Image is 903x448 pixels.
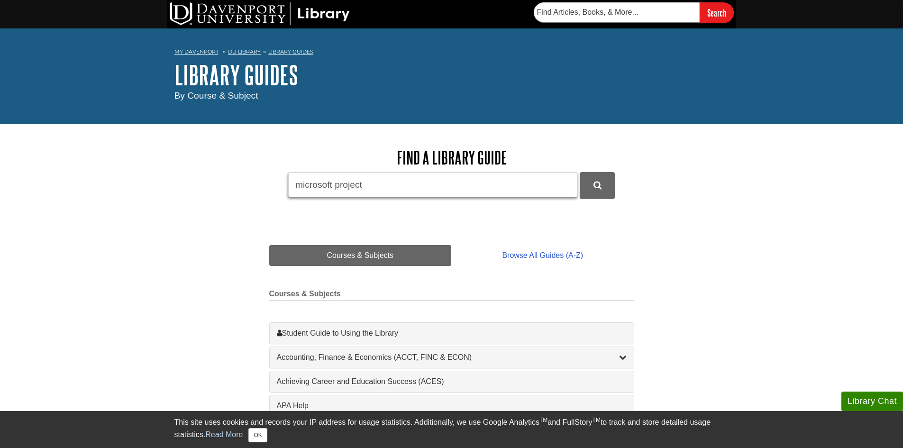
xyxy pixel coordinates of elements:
a: Courses & Subjects [269,245,452,266]
h2: Find a Library Guide [269,148,634,167]
div: This site uses cookies and records your IP address for usage statistics. Additionally, we use Goo... [174,417,729,442]
sup: TM [593,417,601,423]
nav: breadcrumb [174,46,729,61]
input: Find Articles, Books, & More... [534,2,700,22]
i: Search Library Guides [593,181,602,190]
a: Achieving Career and Education Success (ACES) [277,376,627,387]
a: My Davenport [174,48,219,56]
input: Search [700,2,734,23]
a: Library Guides [268,48,313,55]
a: DU Library [228,48,261,55]
img: DU Library [170,2,350,25]
h2: Courses & Subjects [269,290,634,301]
a: Student Guide to Using the Library [277,328,627,339]
h1: Library Guides [174,61,729,89]
a: Browse All Guides (A-Z) [451,245,634,266]
button: DU Library Guides Search [580,172,615,198]
button: Close [248,428,267,442]
div: By Course & Subject [174,89,729,103]
sup: TM [539,417,547,423]
input: Search by Course or Subject... [288,172,578,197]
button: Library Chat [841,392,903,411]
a: Accounting, Finance & Economics (ACCT, FINC & ECON) [277,352,627,363]
a: APA Help [277,400,627,411]
a: Read More [205,430,243,439]
form: Searches DU Library's articles, books, and more [534,2,734,23]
